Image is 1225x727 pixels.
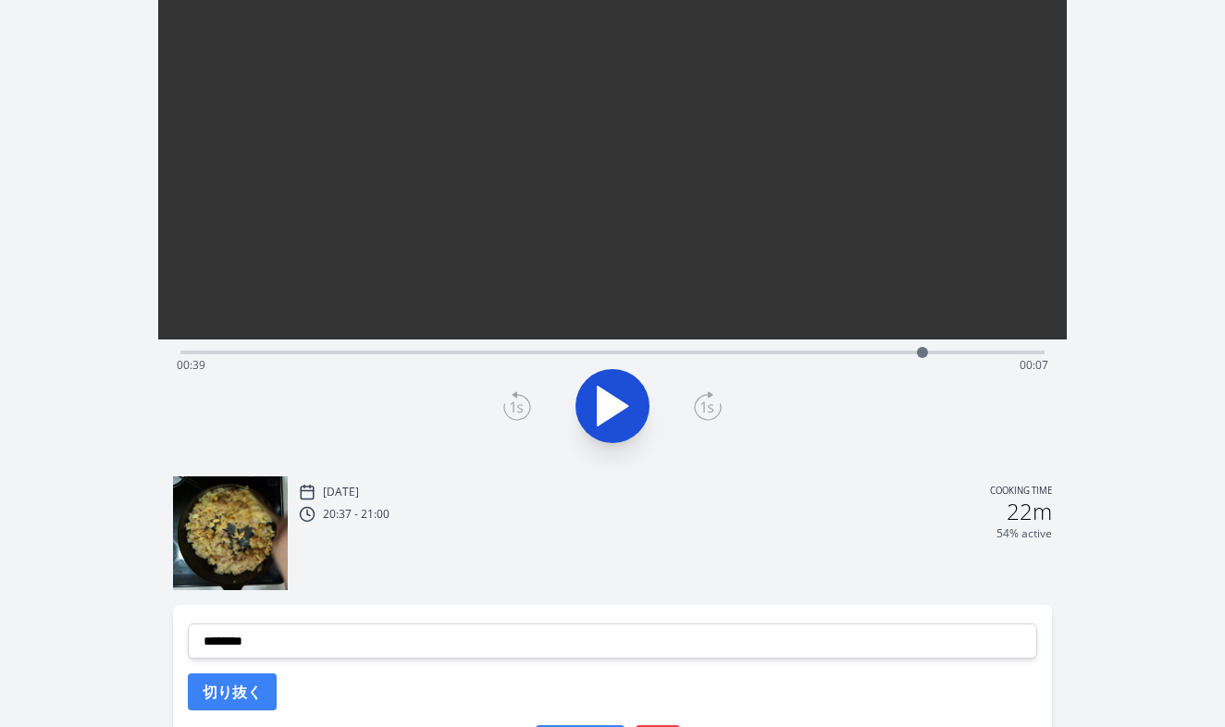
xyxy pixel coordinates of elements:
[323,507,390,522] p: 20:37 - 21:00
[1007,500,1052,523] h2: 22m
[1020,357,1048,373] span: 00:07
[188,673,277,710] button: 切り抜く
[990,484,1052,500] p: Cooking time
[323,485,359,499] p: [DATE]
[173,476,288,591] img: 250909113811_thumb.jpeg
[996,526,1052,541] p: 54% active
[177,357,205,373] span: 00:39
